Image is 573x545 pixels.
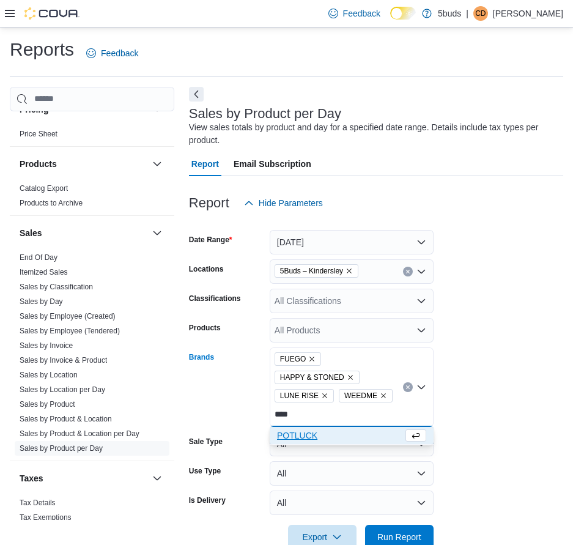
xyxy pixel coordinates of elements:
button: Remove FUEGO from selection in this group [308,355,316,363]
button: All [270,461,434,486]
button: Open list of options [416,296,426,306]
span: End Of Day [20,253,57,262]
a: Feedback [323,1,385,26]
span: FUEGO [280,353,306,365]
button: Remove 5Buds – Kindersley from selection in this group [346,267,353,275]
a: Sales by Classification [20,283,93,291]
a: Sales by Product per Day [20,444,103,453]
span: Itemized Sales [20,267,68,277]
button: Hide Parameters [239,191,328,215]
span: Sales by Product [20,399,75,409]
a: Sales by Location [20,371,78,379]
a: Sales by Employee (Tendered) [20,327,120,335]
span: POTLUCK [277,429,403,442]
span: Sales by Employee (Created) [20,311,116,321]
p: [PERSON_NAME] [493,6,563,21]
div: Sales [10,250,174,461]
div: Products [10,181,174,215]
span: Price Sheet [20,129,57,139]
span: HAPPY & STONED [275,371,360,384]
button: Products [150,157,165,171]
a: Sales by Day [20,297,63,306]
h3: Products [20,158,57,170]
h3: Report [189,196,229,210]
label: Use Type [189,466,221,476]
p: | [466,6,468,21]
label: Date Range [189,235,232,245]
button: Pricing [150,102,165,117]
p: 5buds [438,6,461,21]
button: Open list of options [416,325,426,335]
span: Feedback [343,7,380,20]
h1: Reports [10,37,74,62]
a: Sales by Product [20,400,75,409]
label: Products [189,323,221,333]
label: Brands [189,352,214,362]
a: Tax Exemptions [20,513,72,522]
a: Sales by Product & Location [20,415,112,423]
img: Cova [24,7,79,20]
span: Email Subscription [234,152,311,176]
span: Sales by Location [20,370,78,380]
span: WEEDME [339,389,393,402]
span: Tax Exemptions [20,513,72,522]
a: Sales by Employee (Created) [20,312,116,321]
span: Sales by Invoice & Product [20,355,107,365]
button: Close list of options [416,382,426,392]
span: Sales by Product per Day [20,443,103,453]
span: Sales by Product & Location per Day [20,429,139,439]
div: Choose from the following options [270,427,434,445]
button: POTLUCK [270,427,434,445]
span: CD [475,6,486,21]
div: Pricing [10,127,174,146]
h3: Sales [20,227,42,239]
a: Feedback [81,41,143,65]
span: LUNE RISE [275,389,334,402]
span: WEEDME [344,390,377,402]
span: Feedback [101,47,138,59]
button: Sales [20,227,147,239]
a: Catalog Export [20,184,68,193]
span: Report [191,152,219,176]
a: Sales by Invoice & Product [20,356,107,365]
span: Hide Parameters [259,197,323,209]
span: FUEGO [275,352,322,366]
span: Catalog Export [20,184,68,193]
h3: Sales by Product per Day [189,106,341,121]
label: Classifications [189,294,241,303]
span: LUNE RISE [280,390,319,402]
a: Price Sheet [20,130,57,138]
button: All [270,491,434,515]
button: Sales [150,226,165,240]
a: Products to Archive [20,199,83,207]
div: Taxes [10,495,174,530]
button: Clear input [403,267,413,276]
a: Itemized Sales [20,268,68,276]
button: [DATE] [270,230,434,254]
label: Locations [189,264,224,274]
span: HAPPY & STONED [280,371,344,384]
a: Tax Details [20,499,56,507]
a: End Of Day [20,253,57,262]
div: View sales totals by product and day for a specified date range. Details include tax types per pr... [189,121,557,147]
h3: Taxes [20,472,43,484]
span: Sales by Product & Location [20,414,112,424]
a: Sales by Location per Day [20,385,105,394]
span: Sales by Classification [20,282,93,292]
span: Run Report [377,531,421,543]
input: Dark Mode [390,7,416,20]
button: Remove WEEDME from selection in this group [380,392,387,399]
a: Sales by Invoice [20,341,73,350]
button: Products [20,158,147,170]
button: Taxes [150,471,165,486]
span: Products to Archive [20,198,83,208]
button: Clear input [403,382,413,392]
button: Taxes [20,472,147,484]
button: Open list of options [416,267,426,276]
button: Remove HAPPY & STONED from selection in this group [347,374,354,381]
